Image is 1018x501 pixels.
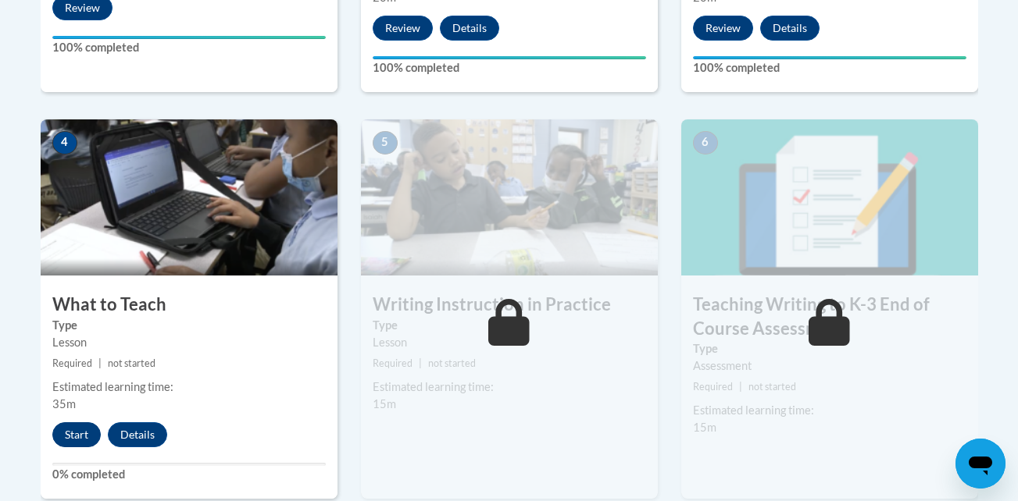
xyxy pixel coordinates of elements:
button: Review [373,16,433,41]
span: 15m [373,397,396,410]
span: | [98,357,102,369]
div: Estimated learning time: [52,378,326,396]
label: Type [52,317,326,334]
button: Details [108,422,167,447]
span: not started [748,381,796,393]
label: Type [693,340,966,357]
label: 0% completed [52,466,326,483]
div: Lesson [373,334,646,351]
button: Review [693,16,753,41]
span: 4 [52,131,77,155]
img: Course Image [681,119,978,275]
span: | [419,357,422,369]
span: Required [52,357,92,369]
span: not started [428,357,476,369]
h3: Writing Instruction in Practice [361,293,658,317]
div: Assessment [693,357,966,375]
button: Details [440,16,499,41]
img: Course Image [41,119,338,275]
span: 6 [693,131,718,155]
span: | [739,381,742,393]
h3: Teaching Writing to K-3 End of Course Assessment [681,293,978,341]
h3: What to Teach [41,293,338,317]
label: 100% completed [52,39,326,56]
button: Start [52,422,101,447]
span: 5 [373,131,398,155]
label: Type [373,317,646,334]
label: 100% completed [373,59,646,76]
div: Your progress [52,36,326,39]
span: Required [373,357,413,369]
iframe: Button to launch messaging window [955,439,1005,489]
img: Course Image [361,119,658,275]
div: Estimated learning time: [693,402,966,419]
div: Your progress [693,56,966,59]
div: Your progress [373,56,646,59]
div: Estimated learning time: [373,378,646,396]
button: Details [760,16,820,41]
span: not started [108,357,155,369]
label: 100% completed [693,59,966,76]
span: 15m [693,421,716,434]
div: Lesson [52,334,326,351]
span: 35m [52,397,76,410]
span: Required [693,381,733,393]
